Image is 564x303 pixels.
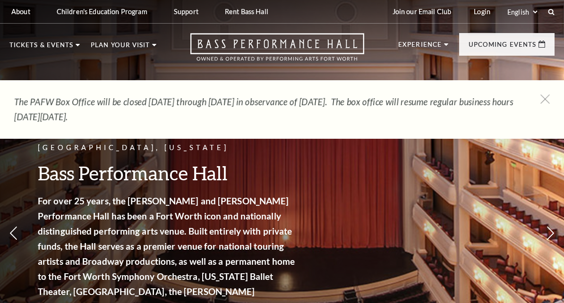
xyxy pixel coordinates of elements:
[91,42,150,53] p: Plan Your Visit
[225,8,268,16] p: Rent Bass Hall
[14,96,513,122] em: The PAFW Box Office will be closed [DATE] through [DATE] in observance of [DATE]. The box office ...
[57,8,147,16] p: Children's Education Program
[398,42,442,53] p: Experience
[174,8,198,16] p: Support
[38,161,298,185] h3: Bass Performance Hall
[505,8,539,17] select: Select:
[9,42,73,53] p: Tickets & Events
[38,142,298,154] p: [GEOGRAPHIC_DATA], [US_STATE]
[11,8,30,16] p: About
[469,42,536,53] p: Upcoming Events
